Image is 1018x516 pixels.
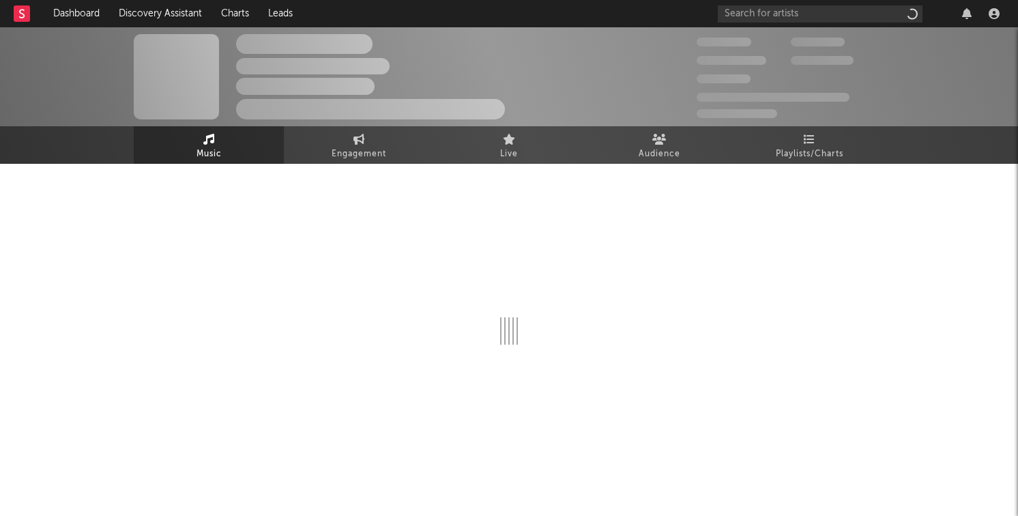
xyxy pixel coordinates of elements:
[134,126,284,164] a: Music
[434,126,584,164] a: Live
[697,109,777,118] span: Jump Score: 85.0
[500,146,518,162] span: Live
[734,126,884,164] a: Playlists/Charts
[697,56,766,65] span: 50,000,000
[197,146,222,162] span: Music
[791,38,845,46] span: 100,000
[776,146,843,162] span: Playlists/Charts
[639,146,680,162] span: Audience
[697,74,751,83] span: 100,000
[584,126,734,164] a: Audience
[284,126,434,164] a: Engagement
[791,56,854,65] span: 1,000,000
[697,38,751,46] span: 300,000
[697,93,849,102] span: 50,000,000 Monthly Listeners
[718,5,922,23] input: Search for artists
[332,146,386,162] span: Engagement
